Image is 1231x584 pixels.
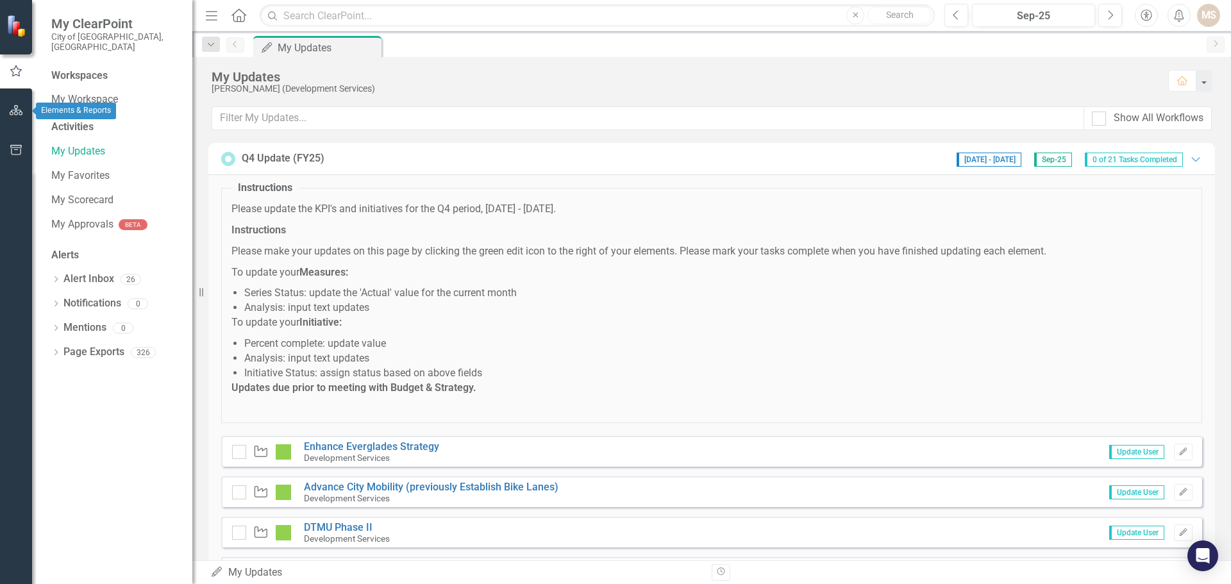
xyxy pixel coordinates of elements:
[1197,4,1220,27] button: MS
[867,6,932,24] button: Search
[242,151,324,166] div: Q4 Update (FY25)
[244,337,1192,351] li: Percent complete: update value
[299,316,342,328] strong: Initiative:
[886,10,914,20] span: Search
[244,366,1192,381] li: Initiative Status: assign status based on above fields
[260,4,935,27] input: Search ClearPoint...
[231,181,299,196] legend: Instructions
[276,444,291,460] img: IP
[51,248,180,263] div: Alerts
[51,31,180,53] small: City of [GEOGRAPHIC_DATA], [GEOGRAPHIC_DATA]
[6,15,29,37] img: ClearPoint Strategy
[51,120,180,135] div: Activities
[304,521,373,533] a: DTMU Phase II
[212,70,1155,84] div: My Updates
[63,345,124,360] a: Page Exports
[113,322,133,333] div: 0
[1034,153,1072,167] span: Sep-25
[63,272,114,287] a: Alert Inbox
[51,193,180,208] a: My Scorecard
[231,265,1192,280] p: To update your
[244,351,1192,366] li: Analysis: input text updates
[36,103,116,119] div: Elements & Reports
[1085,153,1183,167] span: 0 of 21 Tasks Completed
[1114,111,1203,126] div: Show All Workflows
[304,453,390,463] small: Development Services
[1187,540,1218,571] div: Open Intercom Messenger
[212,84,1155,94] div: [PERSON_NAME] (Development Services)
[63,296,121,311] a: Notifications
[231,224,286,236] strong: Instructions
[276,485,291,500] img: IP
[231,202,1192,217] p: Please update the KPI's and initiatives for the Q4 period, [DATE] - [DATE].
[304,493,390,503] small: Development Services
[210,565,702,580] div: My Updates
[976,8,1091,24] div: Sep-25
[304,533,390,544] small: Development Services
[972,4,1095,27] button: Sep-25
[51,217,113,232] a: My Approvals
[119,219,147,230] div: BETA
[299,266,348,278] strong: Measures:
[244,301,1192,315] li: Analysis: input text updates
[304,481,558,493] a: Advance City Mobility (previously Establish Bike Lanes)
[51,144,180,159] a: My Updates
[51,69,108,83] div: Workspaces
[1109,445,1164,459] span: Update User
[1109,526,1164,540] span: Update User
[278,40,378,56] div: My Updates
[51,169,180,183] a: My Favorites
[51,92,180,107] a: My Workspace
[957,153,1021,167] span: [DATE] - [DATE]
[128,298,148,309] div: 0
[212,106,1084,130] input: Filter My Updates...
[63,321,106,335] a: Mentions
[131,347,156,358] div: 326
[1109,485,1164,499] span: Update User
[51,16,180,31] span: My ClearPoint
[231,244,1192,259] p: Please make your updates on this page by clicking the green edit icon to the right of your elemen...
[121,274,141,285] div: 26
[244,286,1192,301] li: Series Status: update the 'Actual' value for the current month
[231,315,1192,330] p: To update your
[276,525,291,540] img: IP
[231,381,476,394] strong: Updates due prior to meeting with Budget & Strategy.
[304,440,439,453] a: Enhance Everglades Strategy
